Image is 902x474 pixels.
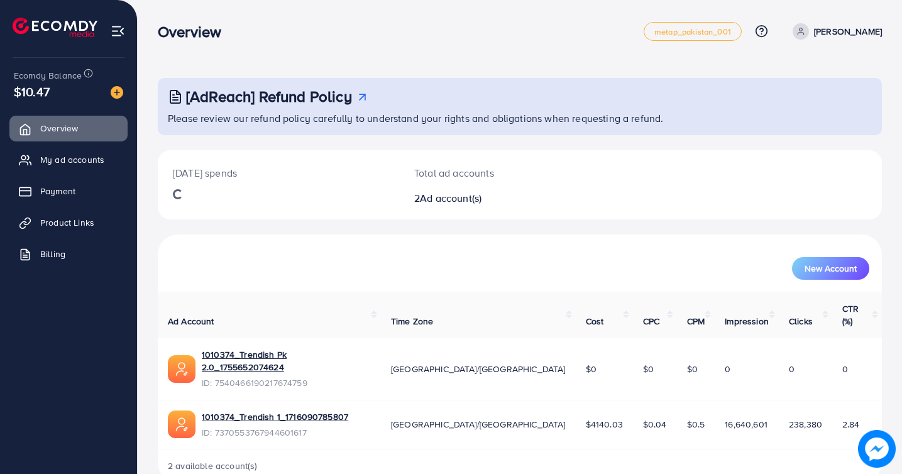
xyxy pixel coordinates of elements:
span: CPM [687,315,705,328]
span: [GEOGRAPHIC_DATA]/[GEOGRAPHIC_DATA] [391,363,566,375]
span: Payment [40,185,75,197]
p: Total ad accounts [414,165,565,180]
a: My ad accounts [9,147,128,172]
span: 0 [842,363,848,375]
img: image [858,430,896,468]
span: $0.04 [643,418,667,431]
img: menu [111,24,125,38]
span: Overview [40,122,78,135]
a: 1010374_Trendish Pk 2.0_1755652074624 [202,348,371,374]
span: 0 [725,363,730,375]
h2: 2 [414,192,565,204]
span: My ad accounts [40,153,104,166]
span: ID: 7370553767944601617 [202,426,348,439]
h3: [AdReach] Refund Policy [186,87,352,106]
span: [GEOGRAPHIC_DATA]/[GEOGRAPHIC_DATA] [391,418,566,431]
a: Billing [9,241,128,267]
span: $0 [687,363,698,375]
img: image [111,86,123,99]
span: Impression [725,315,769,328]
span: CTR (%) [842,302,859,328]
a: 1010374_Trendish 1_1716090785807 [202,411,348,423]
span: ID: 7540466190217674759 [202,377,371,389]
p: Please review our refund policy carefully to understand your rights and obligations when requesti... [168,111,874,126]
span: CPC [643,315,659,328]
span: $4140.03 [586,418,623,431]
img: logo [13,18,97,37]
img: ic-ads-acc.e4c84228.svg [168,411,195,438]
p: [PERSON_NAME] [814,24,882,39]
span: Ecomdy Balance [14,69,82,82]
a: Payment [9,179,128,204]
span: $0.5 [687,418,705,431]
span: Product Links [40,216,94,229]
button: New Account [792,257,869,280]
span: Billing [40,248,65,260]
span: New Account [805,264,857,273]
span: $0 [643,363,654,375]
a: metap_pakistan_001 [644,22,742,41]
span: Cost [586,315,604,328]
span: Ad Account [168,315,214,328]
a: Overview [9,116,128,141]
span: Time Zone [391,315,433,328]
img: ic-ads-acc.e4c84228.svg [168,355,195,383]
span: 0 [789,363,795,375]
span: Ad account(s) [420,191,481,205]
span: metap_pakistan_001 [654,28,731,36]
a: Product Links [9,210,128,235]
span: 238,380 [789,418,822,431]
p: [DATE] spends [173,165,384,180]
span: $0 [586,363,597,375]
span: 2 available account(s) [168,460,258,472]
span: 16,640,601 [725,418,767,431]
a: [PERSON_NAME] [788,23,882,40]
span: 2.84 [842,418,860,431]
h3: Overview [158,23,231,41]
span: $10.47 [14,82,50,101]
span: Clicks [789,315,813,328]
